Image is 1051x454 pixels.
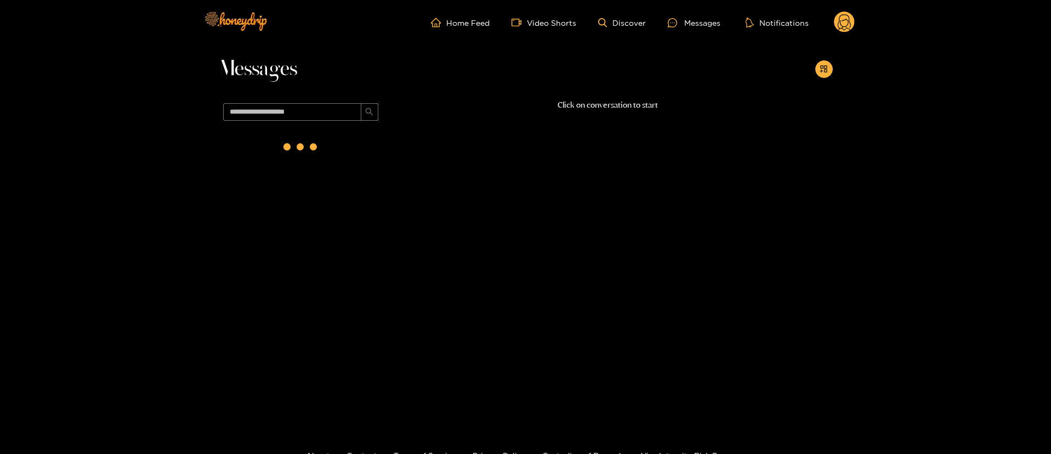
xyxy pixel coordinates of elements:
[820,65,828,74] span: appstore-add
[742,17,812,28] button: Notifications
[598,18,646,27] a: Discover
[668,16,720,29] div: Messages
[815,60,833,78] button: appstore-add
[431,18,490,27] a: Home Feed
[431,18,446,27] span: home
[512,18,527,27] span: video-camera
[361,103,378,121] button: search
[512,18,576,27] a: Video Shorts
[219,56,297,82] span: Messages
[365,108,373,117] span: search
[383,99,833,111] p: Click on conversation to start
